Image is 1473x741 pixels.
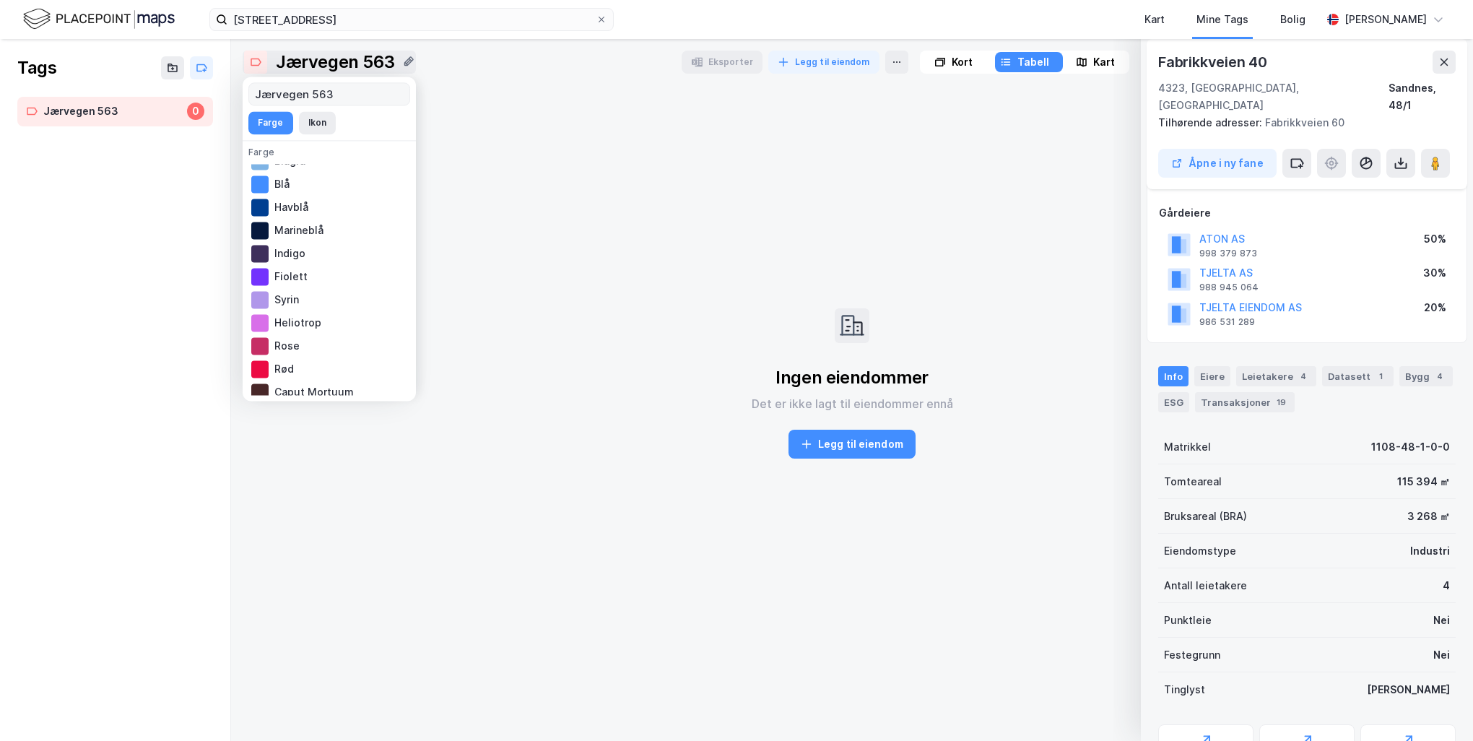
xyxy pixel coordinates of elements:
[248,311,410,334] div: Heliotrop
[1017,53,1049,71] div: Tabell
[1158,149,1277,178] button: Åpne i ny fane
[1433,612,1450,629] div: Nei
[248,147,410,158] div: Farge
[1344,11,1427,28] div: [PERSON_NAME]
[1164,681,1205,698] div: Tinglyst
[768,51,879,74] button: Legg til eiendom
[775,366,929,389] div: Ingen eiendommer
[1164,612,1212,629] div: Punktleie
[1443,577,1450,594] div: 4
[1407,508,1450,525] div: 3 268 ㎡
[1433,369,1447,383] div: 4
[248,288,410,311] div: Syrin
[1164,473,1222,490] div: Tomteareal
[1296,369,1311,383] div: 4
[1401,672,1473,741] iframe: Chat Widget
[1371,438,1450,456] div: 1108-48-1-0-0
[248,265,410,288] div: Fiolett
[248,242,410,265] div: Indigo
[1158,392,1189,412] div: ESG
[752,395,953,412] div: Det er ikke lagt til eiendommer ennå
[248,357,410,381] div: Rød
[952,53,973,71] div: Kort
[276,51,394,74] div: Jærvegen 563
[1236,366,1316,386] div: Leietakere
[1093,53,1115,71] div: Kart
[1424,299,1446,316] div: 20%
[1164,508,1247,525] div: Bruksareal (BRA)
[1159,204,1455,222] div: Gårdeiere
[1280,11,1305,28] div: Bolig
[1389,79,1456,114] div: Sandnes, 48/1
[23,6,175,32] img: logo.f888ab2527a4732fd821a326f86c7f29.svg
[1164,542,1236,560] div: Eiendomstype
[1158,51,1270,74] div: Fabrikkveien 40
[1199,248,1257,259] div: 998 379 873
[249,83,409,105] input: Navn
[1164,577,1247,594] div: Antall leietakere
[17,97,213,126] a: Jærvegen 5630
[1397,473,1450,490] div: 115 394 ㎡
[1164,438,1211,456] div: Matrikkel
[1373,369,1388,383] div: 1
[1199,316,1255,328] div: 986 531 289
[1401,672,1473,741] div: Kontrollprogram for chat
[1158,116,1265,129] span: Tilhørende adresser:
[1322,366,1394,386] div: Datasett
[248,196,410,219] div: Havblå
[1424,230,1446,248] div: 50%
[43,103,181,121] div: Jærvegen 563
[1158,114,1444,131] div: Fabrikkveien 60
[248,334,410,357] div: Rose
[248,173,410,196] div: Blå
[1410,542,1450,560] div: Industri
[1433,646,1450,664] div: Nei
[1195,392,1295,412] div: Transaksjoner
[788,430,916,459] button: Legg til eiendom
[248,111,293,134] button: Farge
[227,9,596,30] input: Søk på adresse, matrikkel, gårdeiere, leietakere eller personer
[1423,264,1446,282] div: 30%
[1399,366,1453,386] div: Bygg
[1367,681,1450,698] div: [PERSON_NAME]
[1144,11,1165,28] div: Kart
[1158,366,1189,386] div: Info
[1194,366,1230,386] div: Eiere
[1158,79,1389,114] div: 4323, [GEOGRAPHIC_DATA], [GEOGRAPHIC_DATA]
[299,111,336,134] button: Ikon
[1164,646,1220,664] div: Festegrunn
[187,103,204,120] div: 0
[1199,282,1259,293] div: 988 945 064
[1274,395,1289,409] div: 19
[248,381,410,404] div: Caput Mortuum
[248,219,410,242] div: Marineblå
[1196,11,1248,28] div: Mine Tags
[17,56,56,79] div: Tags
